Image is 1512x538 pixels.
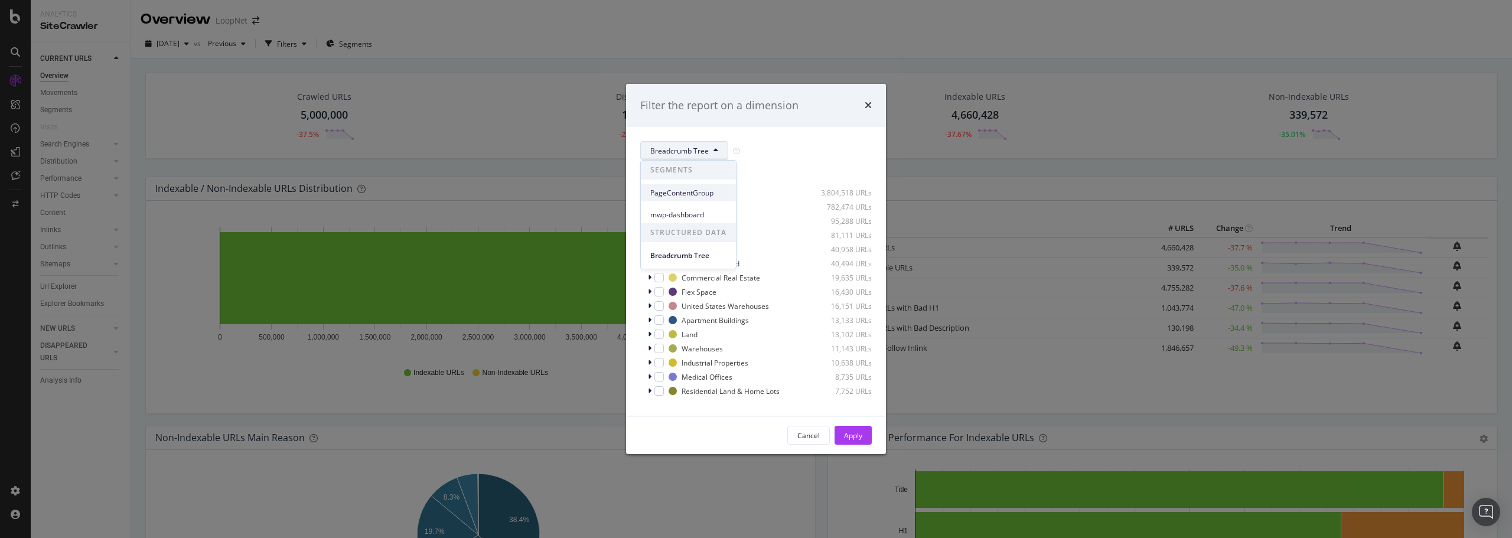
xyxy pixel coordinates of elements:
button: Breadcrumb Tree [640,141,728,160]
div: Apartment Buildings [682,315,749,325]
div: 16,151 URLs [814,301,872,311]
div: modal [626,84,886,455]
div: 10,638 URLs [814,358,872,368]
div: Open Intercom Messenger [1472,498,1500,526]
div: 13,133 URLs [814,315,872,325]
div: Warehouses [682,344,723,354]
span: Breadcrumb Tree [650,146,709,156]
div: Residential Land & Home Lots [682,386,780,396]
div: 782,474 URLs [814,202,872,212]
div: 19,635 URLs [814,273,872,283]
div: 40,494 URLs [814,259,872,269]
div: Industrial Properties [682,358,748,368]
div: 40,958 URLs [814,244,872,255]
div: Land [682,330,698,340]
button: Apply [835,426,872,445]
div: Cancel [797,431,820,441]
span: SEGMENTS [641,161,736,180]
div: 8,735 URLs [814,372,872,382]
div: United States Warehouses [682,301,769,311]
span: mwp-dashboard [650,210,726,220]
div: 13,102 URLs [814,330,872,340]
div: times [865,98,872,113]
div: Filter the report on a dimension [640,98,799,113]
div: 81,111 URLs [814,230,872,240]
div: Apply [844,431,862,441]
div: 95,288 URLs [814,216,872,226]
div: 16,430 URLs [814,287,872,297]
span: STRUCTURED DATA [641,223,736,242]
div: Medical Offices [682,372,732,382]
div: Flex Space [682,287,716,297]
div: 11,143 URLs [814,344,872,354]
div: Commercial Real Estate [682,273,760,283]
div: Select all data available [640,169,872,180]
div: 3,804,518 URLs [814,188,872,198]
span: PageContentGroup [650,188,726,198]
span: Breadcrumb Tree [650,250,726,261]
button: Cancel [787,426,830,445]
div: 7,752 URLs [814,386,872,396]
